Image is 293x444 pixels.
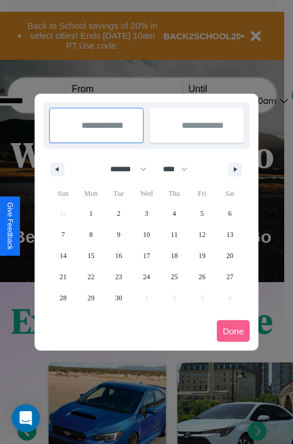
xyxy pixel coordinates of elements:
[105,184,132,203] span: Tue
[216,245,244,266] button: 20
[49,266,77,287] button: 21
[188,203,216,224] button: 5
[77,245,104,266] button: 15
[77,184,104,203] span: Mon
[60,245,67,266] span: 14
[77,203,104,224] button: 1
[161,203,188,224] button: 4
[161,266,188,287] button: 25
[49,184,77,203] span: Sun
[199,266,206,287] span: 26
[77,224,104,245] button: 8
[216,203,244,224] button: 6
[216,184,244,203] span: Sat
[143,224,150,245] span: 10
[145,203,148,224] span: 3
[117,203,121,224] span: 2
[199,224,206,245] span: 12
[105,266,132,287] button: 23
[87,245,94,266] span: 15
[132,184,160,203] span: Wed
[171,266,178,287] span: 25
[226,224,233,245] span: 13
[161,245,188,266] button: 18
[105,203,132,224] button: 2
[77,266,104,287] button: 22
[87,287,94,309] span: 29
[117,224,121,245] span: 9
[216,224,244,245] button: 13
[105,224,132,245] button: 9
[188,245,216,266] button: 19
[77,287,104,309] button: 29
[49,287,77,309] button: 28
[49,224,77,245] button: 7
[60,287,67,309] span: 28
[199,245,206,266] span: 19
[62,224,65,245] span: 7
[12,404,40,432] div: Open Intercom Messenger
[200,203,204,224] span: 5
[105,287,132,309] button: 30
[115,287,122,309] span: 30
[161,224,188,245] button: 11
[89,203,93,224] span: 1
[115,266,122,287] span: 23
[226,245,233,266] span: 20
[132,224,160,245] button: 10
[188,224,216,245] button: 12
[161,184,188,203] span: Thu
[188,266,216,287] button: 26
[226,266,233,287] span: 27
[143,245,150,266] span: 17
[217,320,250,342] button: Done
[6,202,14,250] div: Give Feedback
[172,203,176,224] span: 4
[60,266,67,287] span: 21
[228,203,231,224] span: 6
[188,184,216,203] span: Fri
[171,224,178,245] span: 11
[132,266,160,287] button: 24
[87,266,94,287] span: 22
[216,266,244,287] button: 27
[143,266,150,287] span: 24
[132,245,160,266] button: 17
[115,245,122,266] span: 16
[132,203,160,224] button: 3
[49,245,77,266] button: 14
[89,224,93,245] span: 8
[171,245,178,266] span: 18
[105,245,132,266] button: 16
